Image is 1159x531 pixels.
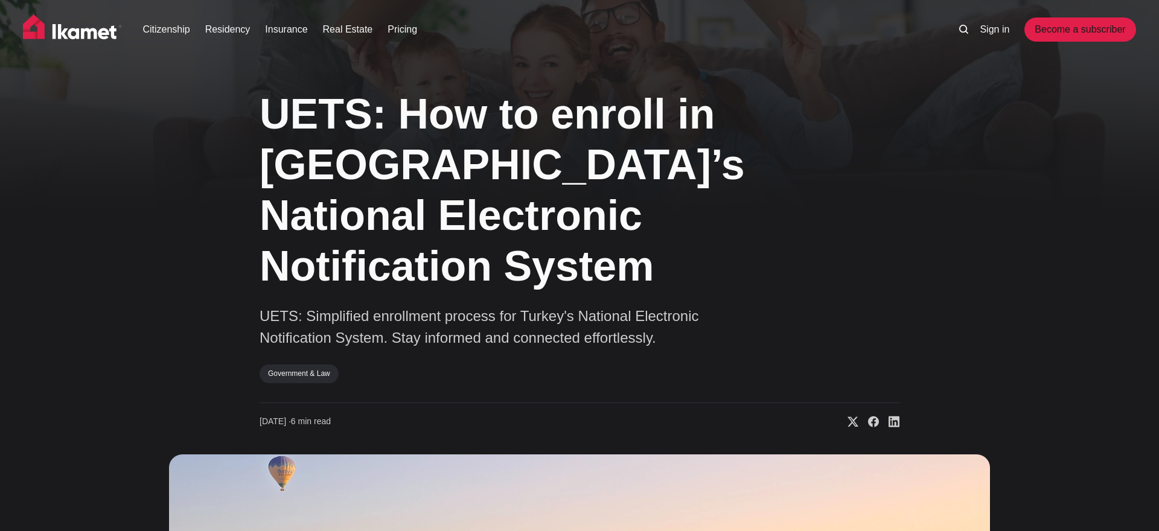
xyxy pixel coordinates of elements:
[388,22,417,37] a: Pricing
[260,364,339,383] a: Government & Law
[1024,17,1135,42] a: Become a subscriber
[142,22,190,37] a: Citizenship
[265,22,307,37] a: Insurance
[323,22,373,37] a: Real Estate
[980,22,1009,37] a: Sign in
[879,416,899,428] a: Share on Linkedin
[205,22,251,37] a: Residency
[260,416,291,426] span: [DATE] ∙
[858,416,879,428] a: Share on Facebook
[260,305,742,349] p: UETS: Simplified enrollment process for Turkey's National Electronic Notification System. Stay in...
[838,416,858,428] a: Share on X
[260,416,331,428] time: 6 min read
[23,14,122,45] img: Ikamet home
[260,89,779,291] h1: UETS: How to enroll in [GEOGRAPHIC_DATA]’s National Electronic Notification System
